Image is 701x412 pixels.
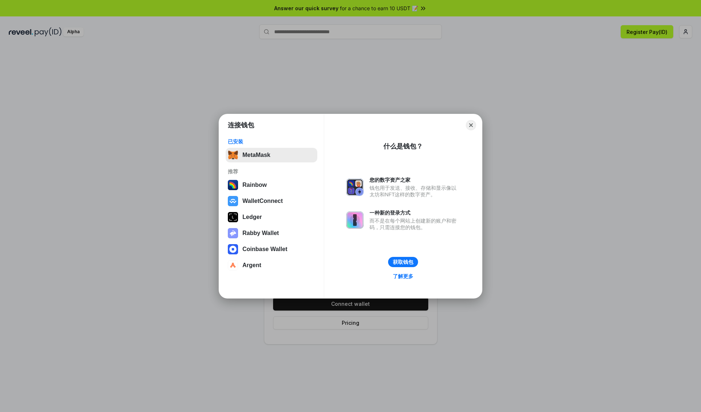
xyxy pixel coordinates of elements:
[242,182,267,188] div: Rainbow
[228,138,315,145] div: 已安装
[226,178,317,192] button: Rainbow
[226,194,317,208] button: WalletConnect
[228,196,238,206] img: svg+xml,%3Csvg%20width%3D%2228%22%20height%3D%2228%22%20viewBox%3D%220%200%2028%2028%22%20fill%3D...
[226,226,317,240] button: Rabby Wallet
[388,257,418,267] button: 获取钱包
[226,148,317,162] button: MetaMask
[228,260,238,270] img: svg+xml,%3Csvg%20width%3D%2228%22%20height%3D%2228%22%20viewBox%3D%220%200%2028%2028%22%20fill%3D...
[228,228,238,238] img: svg+xml,%3Csvg%20xmlns%3D%22http%3A%2F%2Fwww.w3.org%2F2000%2Fsvg%22%20fill%3D%22none%22%20viewBox...
[369,177,460,183] div: 您的数字资产之家
[346,211,364,229] img: svg+xml,%3Csvg%20xmlns%3D%22http%3A%2F%2Fwww.w3.org%2F2000%2Fsvg%22%20fill%3D%22none%22%20viewBox...
[226,242,317,257] button: Coinbase Wallet
[226,210,317,224] button: Ledger
[369,185,460,198] div: 钱包用于发送、接收、存储和显示像以太坊和NFT这样的数字资产。
[226,258,317,273] button: Argent
[228,244,238,254] img: svg+xml,%3Csvg%20width%3D%2228%22%20height%3D%2228%22%20viewBox%3D%220%200%2028%2028%22%20fill%3D...
[228,121,254,130] h1: 连接钱包
[228,212,238,222] img: svg+xml,%3Csvg%20xmlns%3D%22http%3A%2F%2Fwww.w3.org%2F2000%2Fsvg%22%20width%3D%2228%22%20height%3...
[393,273,413,280] div: 了解更多
[242,198,283,204] div: WalletConnect
[346,178,364,196] img: svg+xml,%3Csvg%20xmlns%3D%22http%3A%2F%2Fwww.w3.org%2F2000%2Fsvg%22%20fill%3D%22none%22%20viewBox...
[466,120,476,130] button: Close
[388,272,418,281] a: 了解更多
[228,168,315,175] div: 推荐
[242,214,262,220] div: Ledger
[228,150,238,160] img: svg+xml,%3Csvg%20fill%3D%22none%22%20height%3D%2233%22%20viewBox%3D%220%200%2035%2033%22%20width%...
[242,246,287,253] div: Coinbase Wallet
[242,262,261,269] div: Argent
[369,217,460,231] div: 而不是在每个网站上创建新的账户和密码，只需连接您的钱包。
[228,180,238,190] img: svg+xml,%3Csvg%20width%3D%22120%22%20height%3D%22120%22%20viewBox%3D%220%200%20120%20120%22%20fil...
[393,259,413,265] div: 获取钱包
[242,230,279,236] div: Rabby Wallet
[369,209,460,216] div: 一种新的登录方式
[242,152,270,158] div: MetaMask
[383,142,423,151] div: 什么是钱包？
